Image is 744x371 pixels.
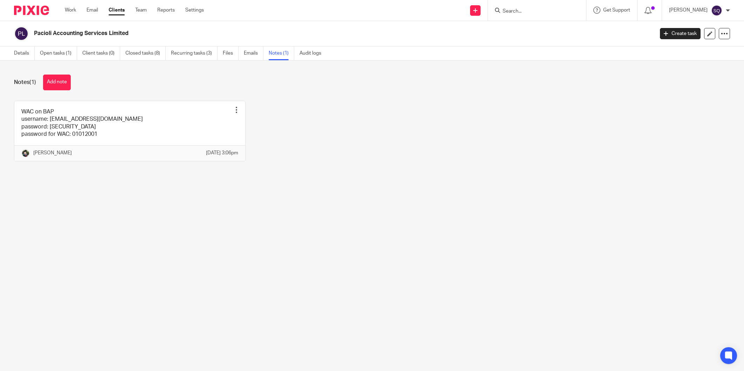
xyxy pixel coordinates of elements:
input: Search [502,8,565,15]
button: Add note [43,75,71,90]
a: Settings [185,7,204,14]
a: Open tasks (1) [40,47,77,60]
a: Recurring tasks (3) [171,47,218,60]
span: (1) [29,79,36,85]
p: [PERSON_NAME] [669,7,708,14]
span: Get Support [603,8,630,13]
h1: Notes [14,79,36,86]
a: Notes (1) [269,47,294,60]
a: Details [14,47,35,60]
a: Create task [660,28,701,39]
p: [DATE] 3:06pm [206,149,238,156]
a: Email [87,7,98,14]
a: Team [135,7,147,14]
a: Emails [244,47,263,60]
img: Jade.jpeg [21,149,30,157]
a: Work [65,7,76,14]
a: Client tasks (0) [82,47,120,60]
img: svg%3E [711,5,722,16]
a: Closed tasks (8) [125,47,166,60]
a: Audit logs [299,47,326,60]
p: [PERSON_NAME] [33,149,72,156]
a: Clients [109,7,125,14]
img: Pixie [14,6,49,15]
img: svg%3E [14,26,29,41]
a: Reports [157,7,175,14]
h2: Pacioli Accounting Services Limited [34,30,526,37]
a: Files [223,47,239,60]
